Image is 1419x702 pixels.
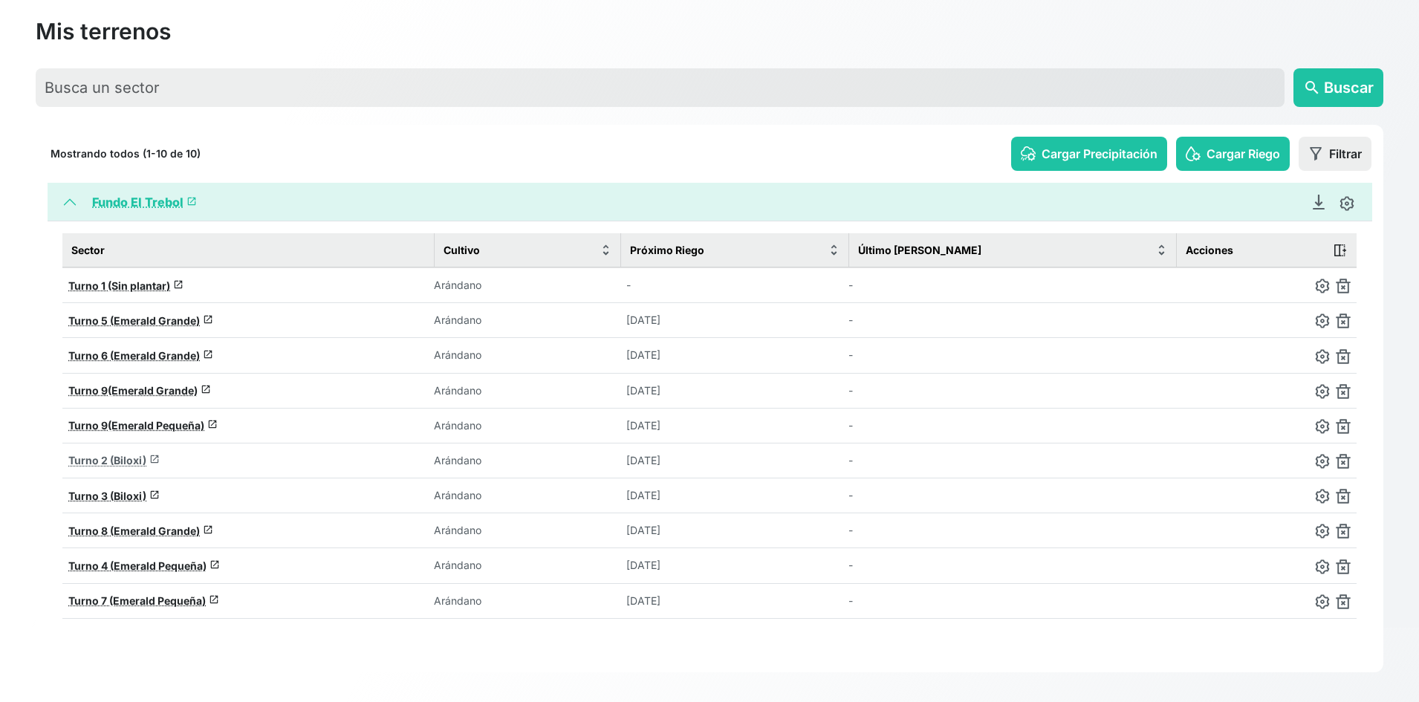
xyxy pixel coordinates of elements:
span: Turno 5 (Emerald Grande) [68,314,200,327]
img: sort [1156,244,1167,256]
img: edit [1315,454,1330,469]
img: action [1333,243,1348,258]
td: - [848,408,1177,443]
img: delete [1336,559,1351,574]
td: - [848,513,1177,548]
span: Turno 1 (Sin plantar) [68,279,170,292]
span: Turno 3 (Biloxi) [68,490,146,502]
span: Sector [71,242,105,258]
img: edit [1315,279,1330,293]
span: launch [209,594,219,605]
span: Cultivo [444,242,480,258]
td: Arándano [434,513,620,548]
p: [DATE] [626,453,708,468]
span: launch [149,454,160,464]
img: delete [1336,524,1351,539]
p: [DATE] [626,418,708,433]
img: delete [1336,384,1351,399]
span: launch [173,279,184,290]
p: [DATE] [626,488,708,503]
td: - [848,338,1177,373]
td: Arándano [434,478,620,513]
span: launch [210,559,220,570]
span: launch [207,419,218,429]
p: [DATE] [626,558,708,573]
span: launch [203,524,213,535]
img: edit [1315,349,1330,364]
td: Arándano [434,548,620,583]
img: delete [1336,349,1351,364]
td: Arándano [434,443,620,478]
td: - [848,303,1177,338]
button: Cargar Riego [1176,137,1290,171]
span: launch [186,196,197,207]
span: Cargar Precipitación [1042,145,1157,163]
img: rain-config [1021,146,1036,161]
p: - [626,278,708,293]
td: Arándano [434,267,620,303]
p: [DATE] [626,383,708,398]
td: - [848,373,1177,408]
td: - [848,443,1177,478]
p: [DATE] [626,523,708,538]
a: Turno 2 (Biloxi)launch [68,454,160,467]
td: Arándano [434,583,620,618]
img: sort [828,244,840,256]
button: searchBuscar [1293,68,1383,107]
img: filter [1308,146,1323,161]
p: Mostrando todos (1-10 de 10) [51,146,201,161]
h2: Mis terrenos [36,18,171,45]
img: edit [1340,196,1354,211]
button: Cargar Precipitación [1011,137,1167,171]
img: edit [1315,489,1330,504]
span: search [1303,79,1321,97]
td: - [848,478,1177,513]
img: edit [1315,313,1330,328]
a: Turno 9(Emerald Grande)launch [68,384,211,397]
a: Turno 6 (Emerald Grande)launch [68,349,213,362]
span: Acciones [1186,242,1233,258]
button: Filtrar [1299,137,1371,171]
span: Buscar [1324,77,1374,99]
img: edit [1315,524,1330,539]
span: launch [203,349,213,360]
span: Próximo Riego [630,242,704,258]
a: Turno 5 (Emerald Grande)launch [68,314,213,327]
img: edit [1315,419,1330,434]
td: Arándano [434,373,620,408]
span: Turno 4 (Emerald Pequeña) [68,559,207,572]
img: sort [600,244,611,256]
span: Turno 7 (Emerald Pequeña) [68,594,206,607]
button: Fundo El Trebollaunch [48,183,1372,221]
span: Turno 6 (Emerald Grande) [68,349,200,362]
img: edit [1315,384,1330,399]
td: - [848,583,1177,618]
a: Turno 8 (Emerald Grande)launch [68,524,213,537]
img: delete [1336,313,1351,328]
img: edit [1315,559,1330,574]
span: Turno 9(Emerald Pequeña) [68,419,204,432]
span: launch [149,490,160,500]
td: - [848,267,1177,303]
input: Busca un sector [36,68,1285,107]
td: - [848,548,1177,583]
p: [DATE] [626,348,708,363]
span: Turno 9(Emerald Grande) [68,384,198,397]
span: Cargar Riego [1207,145,1280,163]
a: Turno 3 (Biloxi)launch [68,490,160,502]
span: Turno 8 (Emerald Grande) [68,524,200,537]
td: Arándano [434,303,620,338]
img: delete [1336,454,1351,469]
td: Arándano [434,338,620,373]
a: Turno 4 (Emerald Pequeña)launch [68,559,220,572]
a: Descargar Recomendación de Riego en PDF [1304,195,1334,209]
span: launch [201,384,211,394]
img: delete [1336,594,1351,609]
img: delete [1336,279,1351,293]
img: delete [1336,489,1351,504]
a: Fundo El Trebollaunch [92,195,197,209]
span: launch [203,314,213,325]
img: irrigation-config [1186,146,1201,161]
td: Arándano [434,408,620,443]
a: Turno 7 (Emerald Pequeña)launch [68,594,219,607]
